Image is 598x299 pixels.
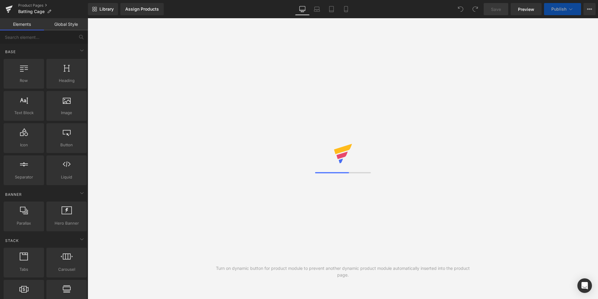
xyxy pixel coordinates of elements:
button: Redo [469,3,481,15]
span: Separator [5,174,42,180]
span: Hero Banner [48,220,85,226]
a: Product Pages [18,3,88,8]
span: Library [99,6,114,12]
a: New Library [88,3,118,15]
div: Turn on dynamic button for product module to prevent another dynamic product module automatically... [215,265,471,278]
span: Base [5,49,16,55]
span: Carousel [48,266,85,273]
button: Undo [455,3,467,15]
a: Mobile [339,3,353,15]
span: Publish [551,7,566,12]
div: Assign Products [125,7,159,12]
span: Tabs [5,266,42,273]
div: Open Intercom Messenger [577,278,592,293]
a: Desktop [295,3,310,15]
a: Tablet [324,3,339,15]
span: Row [5,77,42,84]
span: Image [48,110,85,116]
span: Text Block [5,110,42,116]
a: Laptop [310,3,324,15]
span: Parallax [5,220,42,226]
span: Icon [5,142,42,148]
span: Stack [5,238,19,243]
span: Preview [518,6,534,12]
button: More [583,3,596,15]
span: Banner [5,192,22,197]
a: Preview [511,3,542,15]
span: Liquid [48,174,85,180]
span: Save [491,6,501,12]
a: Global Style [44,18,88,30]
span: Batting Cage [18,9,45,14]
span: Button [48,142,85,148]
button: Publish [544,3,581,15]
span: Heading [48,77,85,84]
